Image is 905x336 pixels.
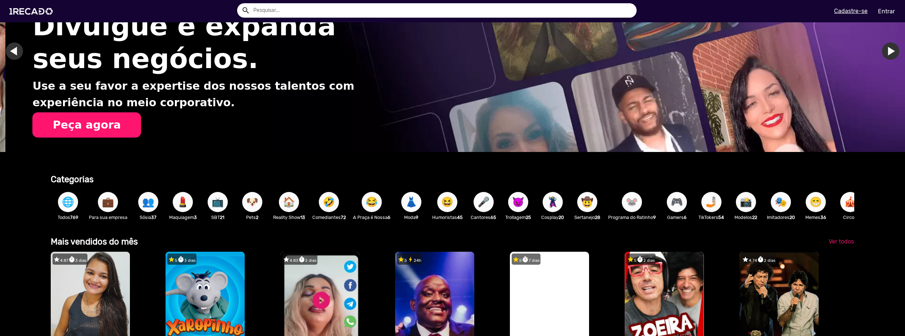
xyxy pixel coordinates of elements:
[705,192,718,212] span: 🤳🏼
[844,192,856,212] span: 🎪
[789,215,795,220] b: 20
[508,192,528,212] button: 😈
[478,192,490,212] span: 🎤
[169,214,197,221] p: Maquiagem
[718,215,724,220] b: 54
[11,42,28,60] a: Ir para o slide anterior
[547,192,559,212] span: 🦹🏼‍♀️
[684,215,687,220] b: 6
[241,6,250,15] mat-icon: Example home icon
[204,214,231,221] p: SBT
[837,214,864,221] p: Circo
[58,192,78,212] button: 🌐
[135,214,162,221] p: Sósia
[775,192,787,212] span: 🎭
[323,192,335,212] span: 🤣
[622,192,642,212] button: 🐭
[273,214,305,221] p: Reality Show
[300,215,305,220] b: 13
[388,215,390,220] b: 6
[279,192,299,212] button: 🏠
[353,214,390,221] p: A Praça é Nossa
[539,214,566,221] p: Cosplay
[239,214,266,221] p: Pets
[820,215,826,220] b: 36
[366,192,378,212] span: 😂
[608,214,656,221] p: Programa do Ratinho
[256,215,258,220] b: 2
[595,215,600,220] b: 28
[840,192,860,212] button: 🎪
[239,4,252,16] button: Example home icon
[504,214,532,221] p: Trollagem
[732,214,760,221] p: Modelos
[89,214,127,221] p: Para sua empresa
[663,214,691,221] p: Gamers
[54,214,82,221] p: Todos
[32,78,394,111] p: Use a seu favor a expertise dos nossos talentos com experiência no meio corporativo.
[437,192,457,212] button: 😆
[32,112,141,138] button: Peça agora
[242,192,262,212] button: 🐶
[736,192,756,212] button: 📸
[51,237,138,247] b: Mais vendidos do mês
[398,214,425,221] p: Moda
[102,192,114,212] span: 💼
[802,214,829,221] p: Memes
[194,215,197,220] b: 3
[212,192,224,212] span: 📺
[173,192,193,212] button: 💄
[581,192,593,212] span: 🤠
[248,3,637,18] input: Pesquisar...
[62,192,74,212] span: 🌐
[767,214,795,221] p: Imitadores
[405,192,417,212] span: 👗
[667,192,687,212] button: 🎮
[526,215,531,220] b: 25
[457,215,463,220] b: 45
[698,214,725,221] p: TikTokers
[829,238,854,245] span: Ver todos
[543,192,563,212] button: 🦹🏼‍♀️
[362,192,382,212] button: 😂
[151,215,157,220] b: 37
[558,215,564,220] b: 20
[752,215,757,220] b: 22
[574,214,601,221] p: Sertanejo
[98,192,118,212] button: 💼
[341,215,346,220] b: 72
[283,192,295,212] span: 🏠
[626,192,638,212] span: 🐭
[432,214,463,221] p: Humoristas
[740,192,752,212] span: 📸
[887,42,905,60] a: Ir para o próximo slide
[220,215,224,220] b: 21
[490,215,496,220] b: 65
[32,10,392,75] h1: Divulgue e expanda seus negócios.
[653,215,656,220] b: 9
[177,192,189,212] span: 💄
[208,192,228,212] button: 📺
[401,192,421,212] button: 👗
[416,215,418,220] b: 9
[873,5,900,18] a: Entrar
[138,192,158,212] button: 👥
[142,192,154,212] span: 👥
[771,192,791,212] button: 🎭
[512,192,524,212] span: 😈
[806,192,826,212] button: 😁
[70,215,78,220] b: 769
[246,192,258,212] span: 🐶
[441,192,453,212] span: 😆
[51,174,94,184] b: Categorias
[312,214,346,221] p: Comediantes
[701,192,721,212] button: 🤳🏼
[810,192,822,212] span: 😁
[474,192,494,212] button: 🎤
[319,192,339,212] button: 🤣
[470,214,497,221] p: Cantores
[577,192,597,212] button: 🤠
[671,192,683,212] span: 🎮
[834,8,868,14] u: Cadastre-se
